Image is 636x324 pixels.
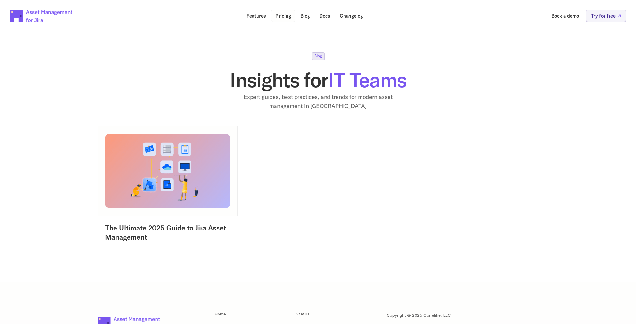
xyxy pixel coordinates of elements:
[300,14,310,18] p: Blog
[98,70,538,90] h1: Insights for
[387,312,452,319] p: Copyright © 2025 Conelike, LLC.
[296,10,314,22] a: Blog
[328,67,406,93] span: IT Teams
[315,10,335,22] a: Docs
[340,14,363,18] p: Changelog
[247,14,266,18] p: Features
[271,10,295,22] a: Pricing
[215,311,226,316] a: Home
[296,311,309,316] a: Status
[586,10,626,22] a: Try for free
[242,10,270,22] a: Features
[591,14,616,18] p: Try for free
[314,54,322,58] p: Blog
[547,10,583,22] a: Book a demo
[335,10,367,22] a: Changelog
[275,14,291,18] p: Pricing
[319,14,330,18] p: Docs
[239,93,397,111] p: Expert guides, best practices, and trends for modern asset management in [GEOGRAPHIC_DATA]
[551,14,579,18] p: Book a demo
[105,224,228,242] a: The Ultimate 2025 Guide to Jira Asset Management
